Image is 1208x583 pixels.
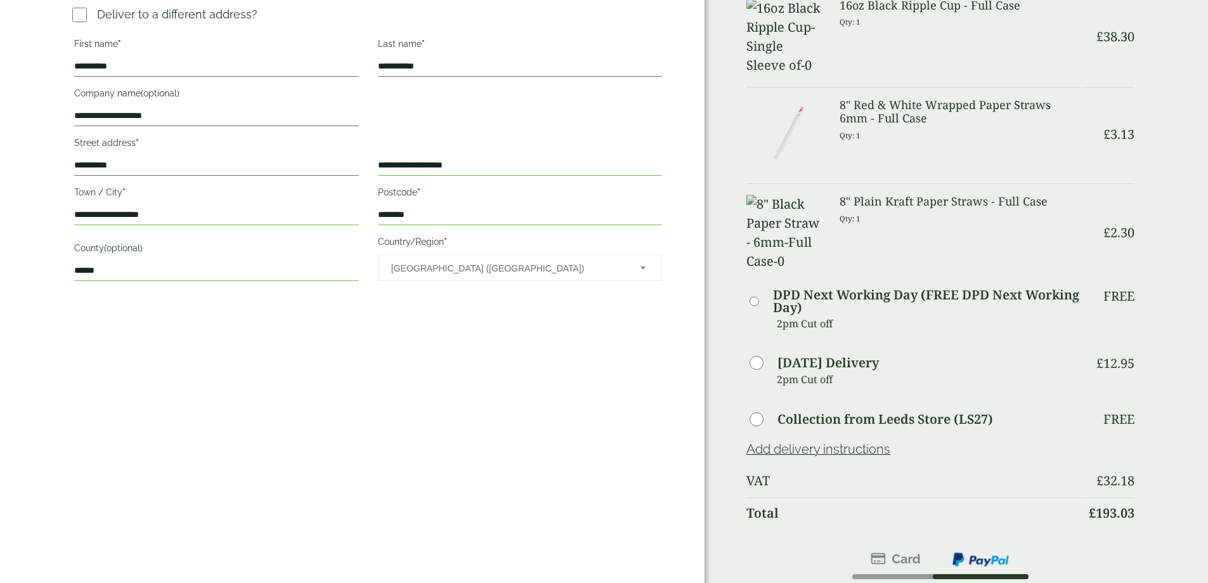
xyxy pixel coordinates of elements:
[1096,28,1134,45] bdi: 38.30
[746,195,824,271] img: 8" Black Paper Straw - 6mm-Full Case-0
[746,466,1079,496] th: VAT
[773,289,1079,314] label: DPD Next Working Day (FREE DPD Next Working Day)
[1096,28,1103,45] span: £
[74,239,358,261] label: County
[1103,224,1134,241] bdi: 2.30
[97,6,257,23] p: Deliver to a different address?
[1096,472,1103,489] span: £
[378,183,662,205] label: Postcode
[777,314,1079,333] p: 2pm Cut off
[777,370,1079,389] p: 2pm Cut off
[74,134,358,155] label: Street address
[746,497,1079,528] th: Total
[122,187,126,197] abbr: required
[1089,504,1134,521] bdi: 193.03
[840,17,861,27] small: Qty: 1
[1103,289,1134,304] p: Free
[136,138,139,148] abbr: required
[746,442,890,457] a: Add delivery instructions
[378,233,662,254] label: Country/Region
[1103,224,1110,241] span: £
[1096,472,1134,489] bdi: 32.18
[871,551,921,567] img: stripe.png
[840,131,861,140] small: Qty: 1
[777,413,993,426] label: Collection from Leeds Store (LS27)
[1103,126,1134,143] bdi: 3.13
[1089,504,1096,521] span: £
[391,255,623,282] span: United Kingdom (UK)
[104,243,143,253] span: (optional)
[1096,355,1103,372] span: £
[74,84,358,106] label: Company name
[1103,412,1134,427] p: Free
[422,39,425,49] abbr: required
[777,357,879,369] label: [DATE] Delivery
[840,195,1080,209] h3: 8" Plain Kraft Paper Straws - Full Case
[74,35,358,56] label: First name
[1103,126,1110,143] span: £
[840,98,1080,126] h3: 8" Red & White Wrapped Paper Straws 6mm - Full Case
[118,39,121,49] abbr: required
[378,254,662,281] span: Country/Region
[417,187,420,197] abbr: required
[951,551,1010,568] img: ppcp-gateway.png
[74,183,358,205] label: Town / City
[840,214,861,223] small: Qty: 1
[378,35,662,56] label: Last name
[1096,355,1134,372] bdi: 12.95
[444,237,447,247] abbr: required
[141,88,179,98] span: (optional)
